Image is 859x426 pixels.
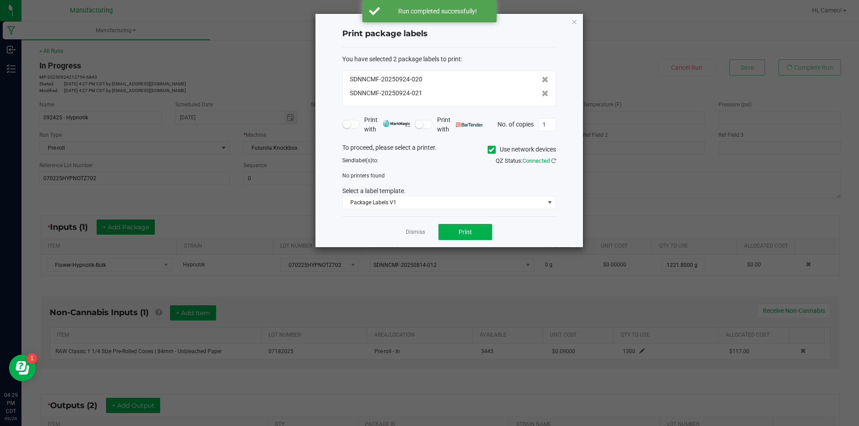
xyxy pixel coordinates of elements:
[9,354,36,381] iframe: Resource center
[496,157,556,164] span: QZ Status:
[385,7,490,16] div: Run completed successfully!
[438,224,492,240] button: Print
[342,28,556,40] h4: Print package labels
[350,89,422,98] span: SDNNCMF-20250924-021
[437,115,483,134] span: Print with
[342,173,385,179] span: No printers found
[406,228,425,236] a: Dismiss
[350,75,422,84] span: SDNNCMF-20250924-020
[354,157,372,164] span: label(s)
[456,122,483,127] img: bartender.png
[343,196,544,209] span: Package Labels V1
[488,145,556,154] label: Use network devices
[498,120,534,127] span: No. of copies
[336,186,563,196] div: Select a label template.
[342,55,556,64] div: :
[523,157,550,164] span: Connected
[459,228,472,236] span: Print
[364,115,410,134] span: Print with
[336,143,563,156] div: To proceed, please select a printer.
[26,353,37,364] iframe: Resource center unread badge
[342,55,461,63] span: You have selected 2 package labels to print
[342,157,378,164] span: Send to:
[383,120,410,127] img: mark_magic_cybra.png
